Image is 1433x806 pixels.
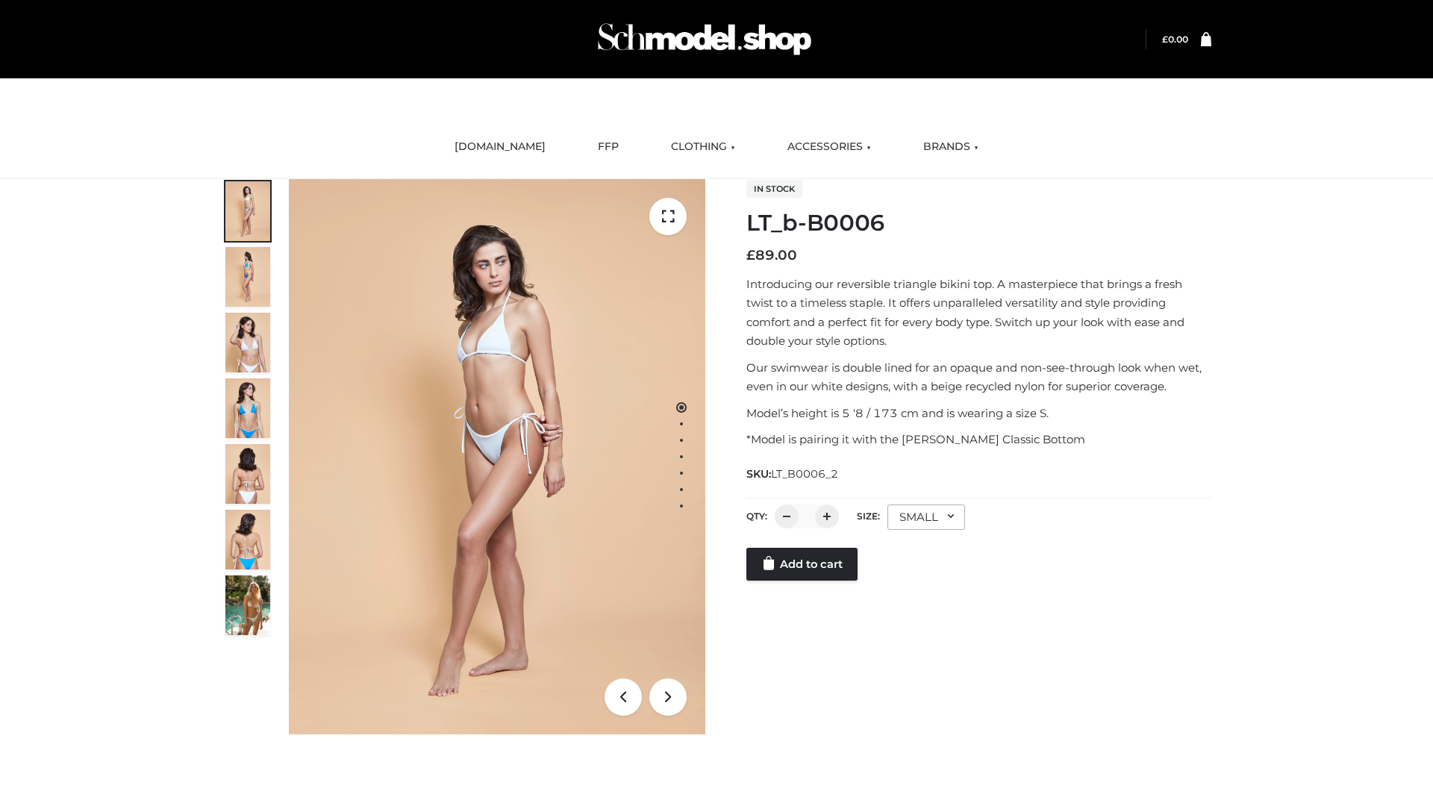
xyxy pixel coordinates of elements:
[1162,34,1168,45] span: £
[1162,34,1188,45] bdi: 0.00
[746,548,858,581] a: Add to cart
[225,247,270,307] img: ArielClassicBikiniTop_CloudNine_AzureSky_OW114ECO_2-scaled.jpg
[746,404,1211,423] p: Model’s height is 5 ‘8 / 173 cm and is wearing a size S.
[746,275,1211,351] p: Introducing our reversible triangle bikini top. A masterpiece that brings a fresh twist to a time...
[225,181,270,241] img: ArielClassicBikiniTop_CloudNine_AzureSky_OW114ECO_1-scaled.jpg
[746,510,767,522] label: QTY:
[776,131,882,163] a: ACCESSORIES
[225,575,270,635] img: Arieltop_CloudNine_AzureSky2.jpg
[1162,34,1188,45] a: £0.00
[593,10,817,69] img: Schmodel Admin 964
[225,378,270,438] img: ArielClassicBikiniTop_CloudNine_AzureSky_OW114ECO_4-scaled.jpg
[771,467,838,481] span: LT_B0006_2
[887,504,965,530] div: SMALL
[746,430,1211,449] p: *Model is pairing it with the [PERSON_NAME] Classic Bottom
[857,510,880,522] label: Size:
[443,131,557,163] a: [DOMAIN_NAME]
[660,131,746,163] a: CLOTHING
[746,210,1211,237] h1: LT_b-B0006
[746,247,797,263] bdi: 89.00
[746,358,1211,396] p: Our swimwear is double lined for an opaque and non-see-through look when wet, even in our white d...
[746,180,802,198] span: In stock
[225,313,270,372] img: ArielClassicBikiniTop_CloudNine_AzureSky_OW114ECO_3-scaled.jpg
[746,465,840,483] span: SKU:
[912,131,990,163] a: BRANDS
[225,444,270,504] img: ArielClassicBikiniTop_CloudNine_AzureSky_OW114ECO_7-scaled.jpg
[746,247,755,263] span: £
[289,179,705,734] img: LT_b-B0006
[587,131,630,163] a: FFP
[225,510,270,569] img: ArielClassicBikiniTop_CloudNine_AzureSky_OW114ECO_8-scaled.jpg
